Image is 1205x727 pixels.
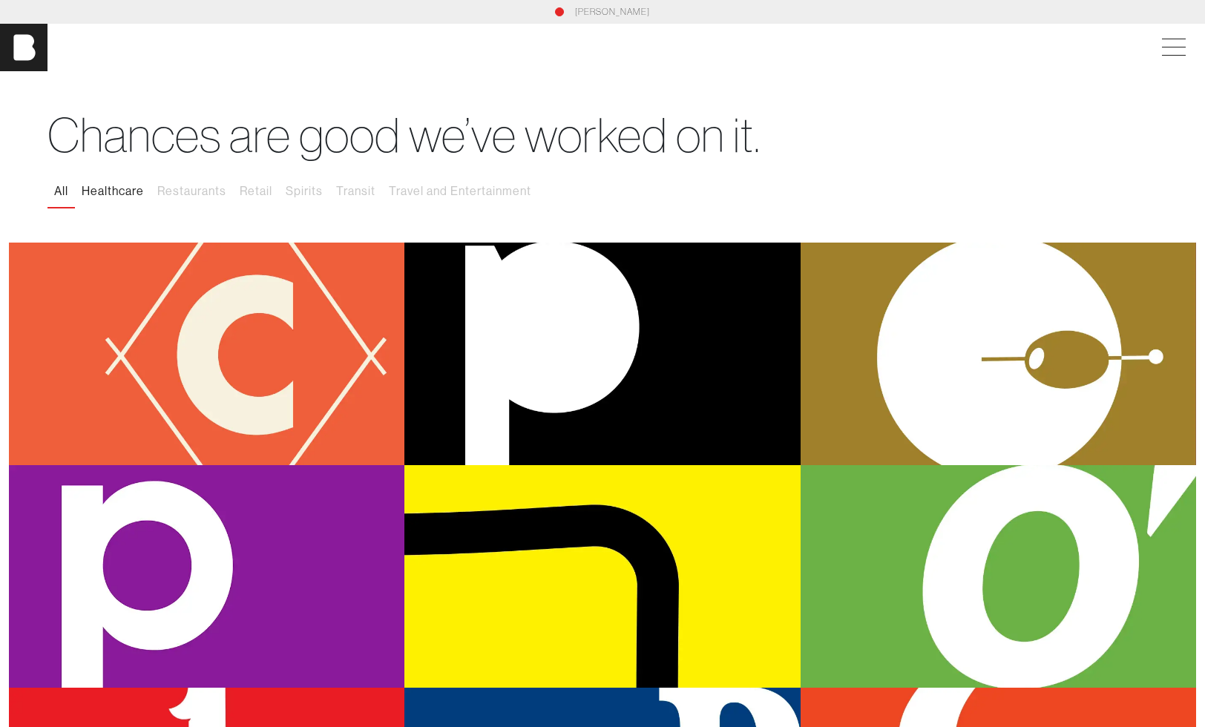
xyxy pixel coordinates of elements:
[151,176,233,207] button: Restaurants
[75,176,151,207] button: Healthcare
[47,107,1158,164] h1: Chances are good we’ve worked on it.
[329,176,382,207] button: Transit
[233,176,279,207] button: Retail
[47,176,75,207] button: All
[279,176,329,207] button: Spirits
[575,5,650,19] a: [PERSON_NAME]
[382,176,538,207] button: Travel and Entertainment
